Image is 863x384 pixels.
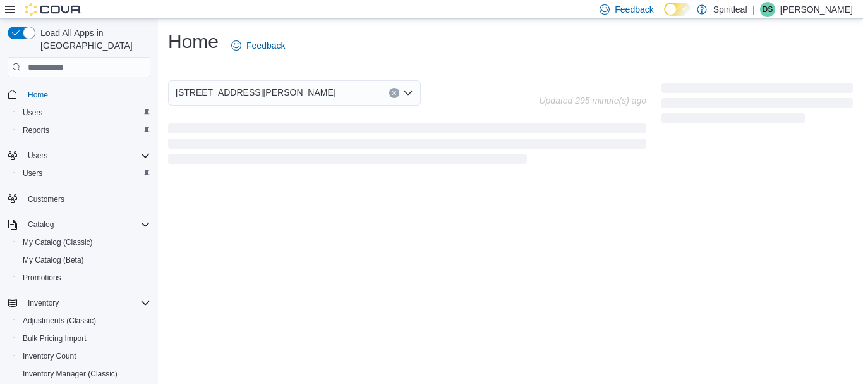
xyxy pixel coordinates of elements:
button: Inventory [23,295,64,311]
button: Bulk Pricing Import [13,330,155,347]
span: Bulk Pricing Import [18,331,150,346]
span: Catalog [23,217,150,232]
a: Feedback [226,33,290,58]
span: Catalog [28,220,54,230]
span: Promotions [23,273,61,283]
span: Adjustments (Classic) [23,316,96,326]
p: | [752,2,755,17]
span: Home [23,86,150,102]
span: Inventory Manager (Classic) [23,369,118,379]
a: My Catalog (Classic) [18,235,98,250]
button: My Catalog (Classic) [13,233,155,251]
span: Feedback [615,3,653,16]
p: Spiritleaf [713,2,747,17]
button: Users [3,147,155,164]
a: My Catalog (Beta) [18,252,89,268]
button: Home [3,85,155,103]
span: Users [23,108,42,118]
button: Open list of options [403,88,413,98]
p: Updated 295 minute(s) ago [539,96,646,106]
a: Reports [18,123,54,138]
button: Catalog [3,216,155,233]
span: Inventory Count [23,351,76,361]
button: Users [23,148,52,163]
a: Home [23,87,53,102]
a: Inventory Count [18,349,81,364]
span: Adjustments (Classic) [18,313,150,328]
button: Reports [13,121,155,139]
button: Users [13,164,155,182]
a: Customers [23,192,69,207]
input: Dark Mode [664,3,691,16]
button: Inventory [3,294,155,312]
button: Inventory Manager (Classic) [13,365,155,383]
span: [STREET_ADDRESS][PERSON_NAME] [176,85,336,100]
a: Bulk Pricing Import [18,331,92,346]
span: Users [18,105,150,120]
button: Promotions [13,269,155,287]
button: Inventory Count [13,347,155,365]
button: Adjustments (Classic) [13,312,155,330]
span: Feedback [246,39,285,52]
span: Users [18,166,150,181]
button: Customers [3,190,155,208]
a: Promotions [18,270,66,285]
span: Inventory Manager (Classic) [18,366,150,381]
span: Users [23,148,150,163]
span: Inventory Count [18,349,150,364]
span: Loading [168,126,646,166]
span: Loading [661,85,853,126]
h1: Home [168,29,219,54]
div: Danielle S [760,2,775,17]
span: Customers [23,191,150,207]
span: My Catalog (Classic) [23,237,93,247]
span: My Catalog (Classic) [18,235,150,250]
span: Load All Apps in [GEOGRAPHIC_DATA] [35,27,150,52]
span: Users [23,168,42,178]
span: Home [28,90,48,100]
img: Cova [25,3,82,16]
a: Inventory Manager (Classic) [18,366,123,381]
a: Adjustments (Classic) [18,313,101,328]
button: Users [13,104,155,121]
span: Users [28,151,47,161]
span: Reports [23,125,49,135]
span: Inventory [28,298,59,308]
p: [PERSON_NAME] [780,2,853,17]
span: My Catalog (Beta) [18,252,150,268]
span: Bulk Pricing Import [23,333,87,344]
button: My Catalog (Beta) [13,251,155,269]
span: Reports [18,123,150,138]
span: DS [763,2,773,17]
a: Users [18,166,47,181]
a: Users [18,105,47,120]
span: Promotions [18,270,150,285]
span: Customers [28,194,64,204]
span: Inventory [23,295,150,311]
button: Clear input [389,88,399,98]
button: Catalog [23,217,59,232]
span: My Catalog (Beta) [23,255,84,265]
